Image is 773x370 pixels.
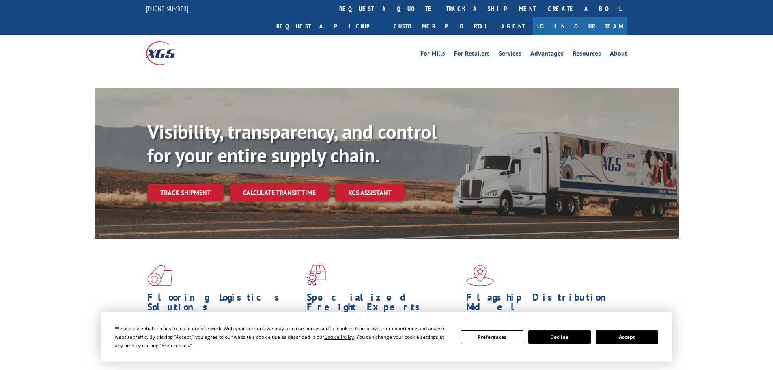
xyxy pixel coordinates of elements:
[610,50,627,59] a: About
[573,50,601,59] a: Resources
[161,342,189,349] span: Preferences
[493,17,533,35] a: Agent
[461,330,523,344] button: Preferences
[307,292,460,316] h1: Specialized Freight Experts
[146,4,188,13] a: [PHONE_NUMBER]
[324,333,354,340] span: Cookie Policy
[147,119,437,168] b: Visibility, transparency, and control for your entire supply chain.
[530,50,564,59] a: Advantages
[499,50,521,59] a: Services
[533,17,627,35] a: Join Our Team
[596,330,658,344] button: Accept
[454,50,490,59] a: For Retailers
[335,184,405,201] a: XGS ASSISTANT
[466,265,494,286] img: xgs-icon-flagship-distribution-model-red
[147,265,172,286] img: xgs-icon-total-supply-chain-intelligence-red
[230,184,329,201] a: Calculate transit time
[528,330,591,344] button: Decline
[388,17,493,35] a: Customer Portal
[147,292,301,316] h1: Flooring Logistics Solutions
[420,50,445,59] a: For Mills
[466,292,620,316] h1: Flagship Distribution Model
[101,312,672,362] div: Cookie Consent Prompt
[147,184,224,201] a: Track shipment
[307,265,326,286] img: xgs-icon-focused-on-flooring-red
[270,17,388,35] a: Request a pickup
[115,324,451,350] div: We use essential cookies to make our site work. With your consent, we may also use non-essential ...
